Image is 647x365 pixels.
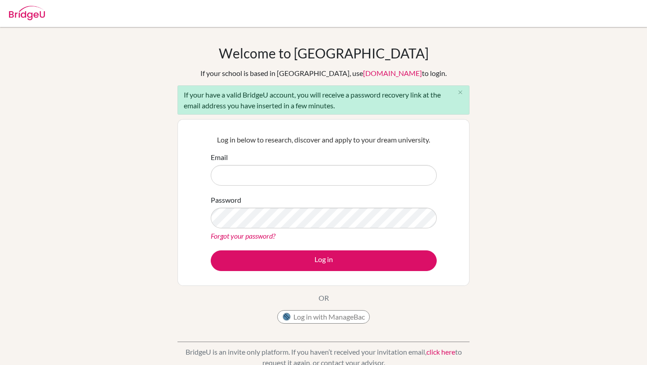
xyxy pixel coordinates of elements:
h1: Welcome to [GEOGRAPHIC_DATA] [219,45,429,61]
button: Close [451,86,469,99]
button: Log in with ManageBac [277,310,370,324]
p: Log in below to research, discover and apply to your dream university. [211,134,437,145]
i: close [457,89,464,96]
a: Forgot your password? [211,231,275,240]
button: Log in [211,250,437,271]
a: [DOMAIN_NAME] [363,69,422,77]
div: If your school is based in [GEOGRAPHIC_DATA], use to login. [200,68,447,79]
label: Password [211,195,241,205]
label: Email [211,152,228,163]
p: OR [319,293,329,303]
div: If your have a valid BridgeU account, you will receive a password recovery link at the email addr... [177,85,470,115]
img: Bridge-U [9,6,45,20]
a: click here [426,347,455,356]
